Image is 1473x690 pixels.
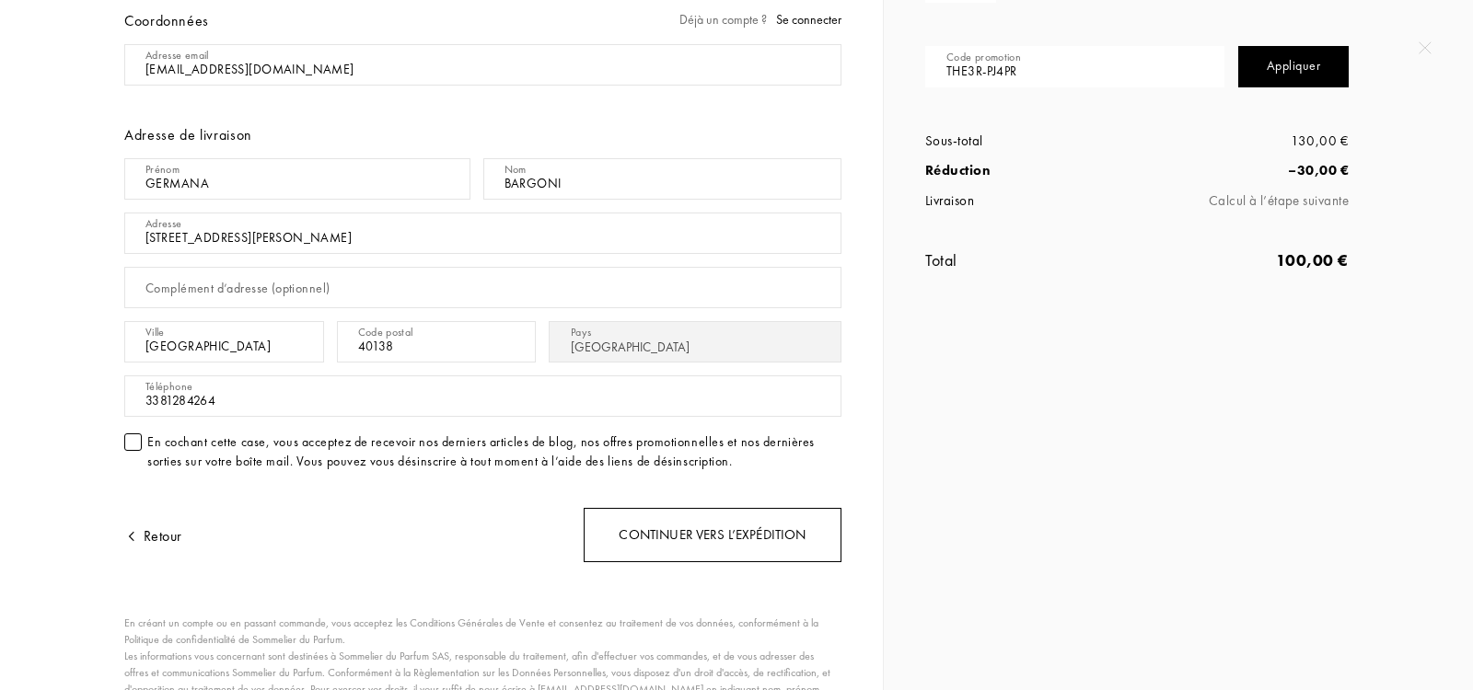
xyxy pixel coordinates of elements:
div: En cochant cette case, vous acceptez de recevoir nos derniers articles de blog, nos offres promot... [147,432,841,471]
div: Calcul à l’étape suivante [1137,190,1349,212]
div: Code postal [358,324,413,340]
div: Téléphone [145,378,192,395]
div: Pays [571,324,591,340]
div: Sous-total [925,131,1137,152]
span: Se connecter [776,11,841,28]
div: Retour [124,525,182,547]
div: Réduction [925,160,1137,181]
div: Livraison [925,190,1137,212]
div: Adresse email [145,47,209,63]
div: – 30,00 € [1137,160,1349,181]
div: Adresse [145,215,182,232]
div: Adresse de livraison [124,124,841,146]
div: Continuer vers l’expédition [584,508,841,562]
div: 100,00 € [1137,247,1349,272]
div: Complément d’adresse (optionnel) [145,279,330,298]
img: arrow.png [124,529,139,544]
div: Nom [505,161,527,178]
div: Total [925,247,1137,272]
div: Ville [145,324,165,340]
div: 130,00 € [1137,131,1349,152]
img: quit_onboard.svg [1419,41,1432,54]
div: Appliquer [1238,46,1349,87]
div: Déjà un compte ? [679,10,841,29]
div: Prénom [145,161,180,178]
div: Code promotion [946,49,1021,65]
